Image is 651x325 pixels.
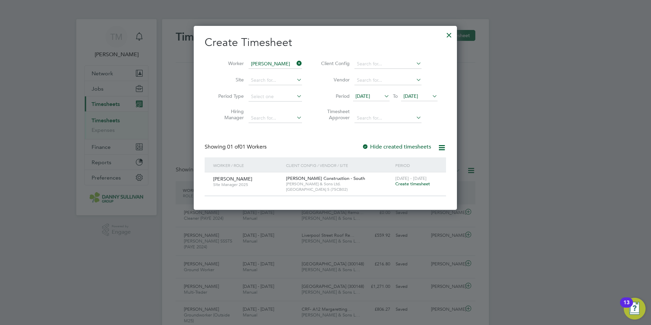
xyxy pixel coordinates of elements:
[213,182,281,187] span: Site Manager 2025
[394,157,439,173] div: Period
[213,108,244,121] label: Hiring Manager
[284,157,394,173] div: Client Config / Vendor / Site
[354,76,422,85] input: Search for...
[319,77,350,83] label: Vendor
[213,77,244,83] label: Site
[319,93,350,99] label: Period
[249,76,302,85] input: Search for...
[354,113,422,123] input: Search for...
[286,187,392,192] span: [GEOGRAPHIC_DATA] 5 (75CB02)
[211,157,284,173] div: Worker / Role
[624,298,646,320] button: Open Resource Center, 13 new notifications
[362,143,431,150] label: Hide created timesheets
[249,113,302,123] input: Search for...
[395,175,427,181] span: [DATE] - [DATE]
[355,93,370,99] span: [DATE]
[249,92,302,102] input: Select one
[249,59,302,69] input: Search for...
[213,93,244,99] label: Period Type
[205,143,268,151] div: Showing
[391,92,400,100] span: To
[205,35,446,50] h2: Create Timesheet
[395,181,430,187] span: Create timesheet
[227,143,267,150] span: 01 Workers
[623,303,630,311] div: 13
[227,143,239,150] span: 01 of
[319,108,350,121] label: Timesheet Approver
[286,175,365,181] span: [PERSON_NAME] Construction - South
[213,176,252,182] span: [PERSON_NAME]
[319,60,350,66] label: Client Config
[286,181,392,187] span: [PERSON_NAME] & Sons Ltd.
[354,59,422,69] input: Search for...
[213,60,244,66] label: Worker
[403,93,418,99] span: [DATE]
